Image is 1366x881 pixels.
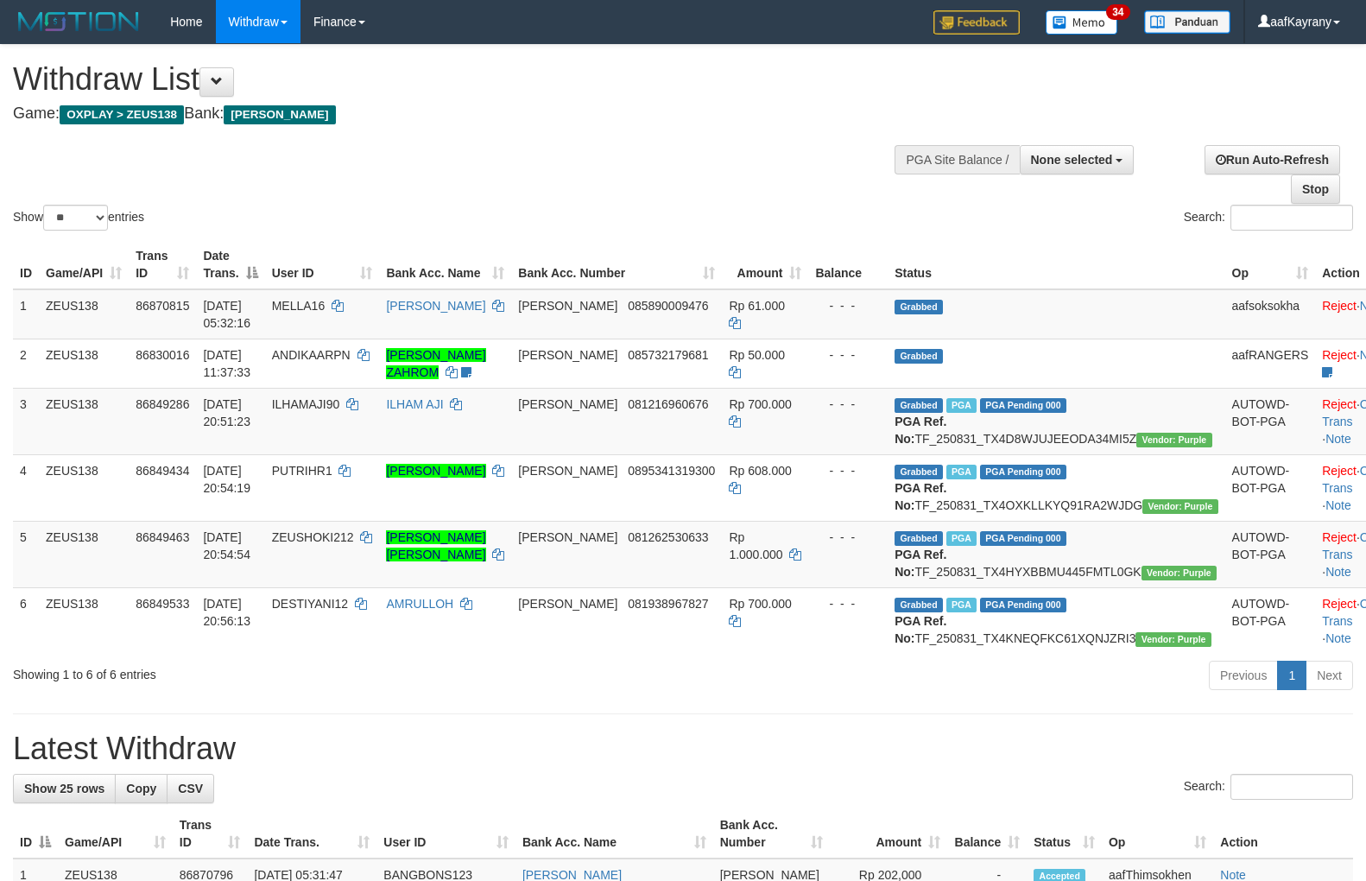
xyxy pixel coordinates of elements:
span: CSV [178,782,203,795]
img: Feedback.jpg [933,10,1020,35]
span: [DATE] 05:32:16 [203,299,250,330]
th: Amount: activate to sort column ascending [722,240,808,289]
a: Note [1325,432,1351,446]
th: Bank Acc. Name: activate to sort column ascending [379,240,511,289]
span: Vendor URL: https://trx4.1velocity.biz [1135,632,1211,647]
span: Rp 700.000 [729,397,791,411]
td: 1 [13,289,39,339]
a: [PERSON_NAME] [386,299,485,313]
th: Status [888,240,1224,289]
th: Date Trans.: activate to sort column ascending [247,809,376,859]
a: Note [1325,498,1351,512]
span: Grabbed [895,531,943,546]
button: None selected [1020,145,1135,174]
a: Next [1306,661,1353,690]
span: Rp 700.000 [729,597,791,611]
td: TF_250831_TX4D8WJUJEEODA34MI5Z [888,388,1224,454]
td: aafRANGERS [1225,339,1316,388]
a: Stop [1291,174,1340,204]
div: - - - [815,396,881,413]
span: PGA Pending [980,465,1066,479]
th: User ID: activate to sort column ascending [265,240,380,289]
span: [PERSON_NAME] [518,530,617,544]
div: PGA Site Balance / [895,145,1019,174]
span: ILHAMAJI90 [272,397,340,411]
span: [PERSON_NAME] [518,299,617,313]
span: Grabbed [895,465,943,479]
span: Grabbed [895,349,943,364]
span: 86849286 [136,397,189,411]
span: Copy 081262530633 to clipboard [628,530,708,544]
td: AUTOWD-BOT-PGA [1225,388,1316,454]
span: [DATE] 20:54:19 [203,464,250,495]
span: Rp 1.000.000 [729,530,782,561]
span: Vendor URL: https://trx4.1velocity.biz [1141,566,1217,580]
th: Amount: activate to sort column ascending [830,809,948,859]
td: 4 [13,454,39,521]
a: 1 [1277,661,1306,690]
span: Copy 081216960676 to clipboard [628,397,708,411]
a: Note [1325,631,1351,645]
span: Copy 081938967827 to clipboard [628,597,708,611]
th: ID [13,240,39,289]
a: Copy [115,774,168,803]
span: 34 [1106,4,1129,20]
div: Showing 1 to 6 of 6 entries [13,659,556,683]
span: Copy 0895341319300 to clipboard [628,464,715,478]
span: [PERSON_NAME] [224,105,335,124]
span: PUTRIHR1 [272,464,332,478]
b: PGA Ref. No: [895,548,946,579]
div: - - - [815,297,881,314]
span: Show 25 rows [24,782,104,795]
a: Reject [1322,299,1357,313]
img: MOTION_logo.png [13,9,144,35]
span: Marked by aafRornrotha [946,465,977,479]
a: CSV [167,774,214,803]
span: Rp 608.000 [729,464,791,478]
span: [DATE] 11:37:33 [203,348,250,379]
a: AMRULLOH [386,597,453,611]
td: AUTOWD-BOT-PGA [1225,521,1316,587]
td: 5 [13,521,39,587]
span: [PERSON_NAME] [518,348,617,362]
td: ZEUS138 [39,521,129,587]
span: [DATE] 20:56:13 [203,597,250,628]
span: PGA Pending [980,398,1066,413]
div: - - - [815,595,881,612]
th: Bank Acc. Number: activate to sort column ascending [713,809,830,859]
th: Balance [808,240,888,289]
th: Game/API: activate to sort column ascending [58,809,173,859]
span: 86849463 [136,530,189,544]
span: [PERSON_NAME] [518,597,617,611]
span: 86870815 [136,299,189,313]
span: [DATE] 20:54:54 [203,530,250,561]
td: ZEUS138 [39,454,129,521]
a: Run Auto-Refresh [1205,145,1340,174]
td: ZEUS138 [39,339,129,388]
a: Reject [1322,464,1357,478]
span: Rp 50.000 [729,348,785,362]
td: AUTOWD-BOT-PGA [1225,587,1316,654]
span: PGA Pending [980,531,1066,546]
span: Copy [126,782,156,795]
span: OXPLAY > ZEUS138 [60,105,184,124]
th: Trans ID: activate to sort column ascending [129,240,196,289]
span: ZEUSHOKI212 [272,530,354,544]
div: - - - [815,462,881,479]
span: Rp 61.000 [729,299,785,313]
label: Search: [1184,774,1353,800]
img: Button%20Memo.svg [1046,10,1118,35]
b: PGA Ref. No: [895,481,946,512]
span: Vendor URL: https://trx4.1velocity.biz [1136,433,1211,447]
td: AUTOWD-BOT-PGA [1225,454,1316,521]
span: Copy 085732179681 to clipboard [628,348,708,362]
span: Grabbed [895,300,943,314]
td: TF_250831_TX4HYXBBMU445FMTL0GK [888,521,1224,587]
a: Reject [1322,597,1357,611]
input: Search: [1230,774,1353,800]
th: Bank Acc. Number: activate to sort column ascending [511,240,722,289]
div: - - - [815,346,881,364]
a: Note [1325,565,1351,579]
span: ANDIKAARPN [272,348,351,362]
th: Op: activate to sort column ascending [1102,809,1213,859]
